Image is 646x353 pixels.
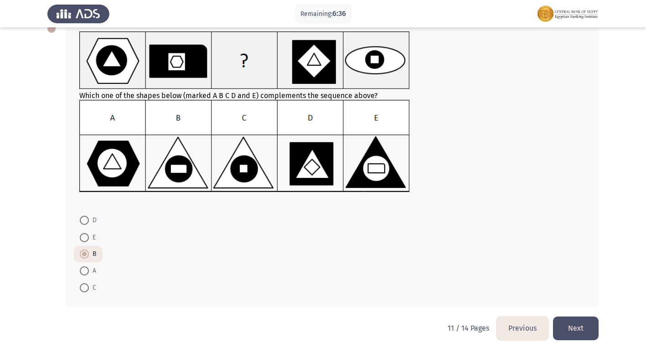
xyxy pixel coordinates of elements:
[448,324,489,332] p: 11 / 14 Pages
[79,31,410,89] img: UkFYMDA5MUEucG5nMTYyMjAzMzE3MTk3Nw==.png
[47,1,109,26] img: Assess Talent Management logo
[89,282,96,293] span: C
[89,215,97,226] span: D
[79,31,585,203] div: Which one of the shapes below (marked A B C D and E) complements the sequence above?
[332,9,346,18] span: 6:36
[496,317,548,340] button: load previous page
[89,265,96,276] span: A
[79,100,410,192] img: UkFYMDA5MUIucG5nMTYyMjAzMzI0NzA2Ng==.png
[300,8,346,20] p: Remaining:
[89,249,97,260] span: B
[553,317,599,340] button: load next page
[89,232,96,243] span: E
[537,1,599,26] img: Assessment logo of FOCUS Assessment 3 Modules EN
